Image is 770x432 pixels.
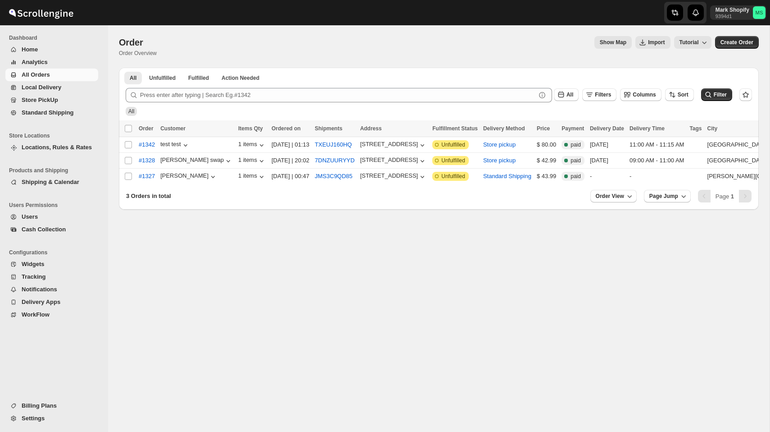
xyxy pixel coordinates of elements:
span: Store Locations [9,132,102,139]
button: Standard Shipping [483,173,531,179]
button: Settings [5,412,98,425]
span: Delivery Time [630,125,665,132]
div: [STREET_ADDRESS] [360,156,418,163]
span: All Orders [22,71,50,78]
span: Locations, Rules & Rates [22,144,92,151]
div: [DATE] [590,140,624,149]
button: Tracking [5,271,98,283]
img: ScrollEngine [7,1,75,24]
button: Filter [701,88,732,101]
span: Delivery Date [590,125,624,132]
span: Order View [596,193,624,200]
button: [STREET_ADDRESS] [360,156,427,165]
button: Fulfilled [183,72,214,84]
button: Locations, Rules & Rates [5,141,98,154]
span: City [707,125,718,132]
span: Widgets [22,261,44,267]
button: [PERSON_NAME] [160,172,217,181]
button: Store pickup [483,157,516,164]
span: Tutorial [679,39,699,46]
span: Local Delivery [22,84,61,91]
button: Notifications [5,283,98,296]
span: Order [119,37,143,47]
span: Unfulfilled [441,173,465,180]
button: Shipping & Calendar [5,176,98,188]
span: Delivery Method [483,125,525,132]
button: [PERSON_NAME] swap [160,156,233,165]
div: [DATE] | 00:47 [272,172,309,181]
span: Filter [714,92,727,98]
span: All [130,74,136,82]
b: 1 [731,193,734,200]
p: 9394d1 [716,14,749,19]
button: WorkFlow [5,308,98,321]
span: Analytics [22,59,48,65]
button: Home [5,43,98,56]
p: Mark Shopify [716,6,749,14]
span: #1328 [139,156,155,165]
span: Unfulfilled [149,74,176,82]
span: Page [716,193,734,200]
span: Products and Shipping [9,167,102,174]
div: [DATE] | 01:13 [272,140,309,149]
span: Unfulfilled [441,141,465,148]
button: Delivery Apps [5,296,98,308]
span: All [566,92,573,98]
button: test test [160,141,190,150]
button: [STREET_ADDRESS] [360,141,427,150]
span: Users Permissions [9,202,102,209]
span: Show Map [600,39,626,46]
span: Tracking [22,273,45,280]
button: Order View [590,190,637,202]
button: #1342 [133,138,160,152]
span: Columns [633,92,656,98]
button: Create custom order [715,36,759,49]
button: All Orders [5,69,98,81]
button: Filters [582,88,616,101]
span: Billing Plans [22,402,57,409]
button: User menu [710,5,766,20]
span: 3 Orders in total [126,193,171,199]
button: Sort [665,88,694,101]
span: Delivery Apps [22,299,60,305]
span: Shipments [315,125,342,132]
span: Ordered on [272,125,301,132]
span: Price [537,125,550,132]
div: [DATE] | 20:02 [272,156,309,165]
span: Import [648,39,665,46]
p: Order Overview [119,50,157,57]
button: Analytics [5,56,98,69]
span: Standard Shipping [22,109,74,116]
div: [DATE] [590,156,624,165]
button: Page Jump [644,190,691,202]
button: All [124,72,142,84]
button: [STREET_ADDRESS] [360,172,427,181]
button: 1 items [238,156,266,165]
span: #1327 [139,172,155,181]
span: Filters [595,92,611,98]
button: ActionNeeded [216,72,265,84]
div: $ 42.99 [537,156,556,165]
span: Create Order [720,39,753,46]
span: Address [360,125,382,132]
button: Tutorial [674,36,711,49]
span: All [128,108,134,115]
div: 11:00 AM - 11:15 AM [630,140,684,149]
div: - [590,172,624,181]
button: #1328 [133,153,160,168]
div: [STREET_ADDRESS] [360,172,418,179]
span: Page Jump [649,193,678,200]
button: 7DNZUURYYD [315,157,355,164]
button: Users [5,211,98,223]
span: Unfulfilled [441,157,465,164]
div: 1 items [238,141,266,150]
div: 1 items [238,172,266,181]
span: Mark Shopify [753,6,765,19]
span: paid [571,173,581,180]
span: paid [571,157,581,164]
span: Items Qty [238,125,263,132]
input: Press enter after typing | Search Eg.#1342 [140,88,536,102]
span: WorkFlow [22,311,50,318]
button: Unfulfilled [144,72,181,84]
